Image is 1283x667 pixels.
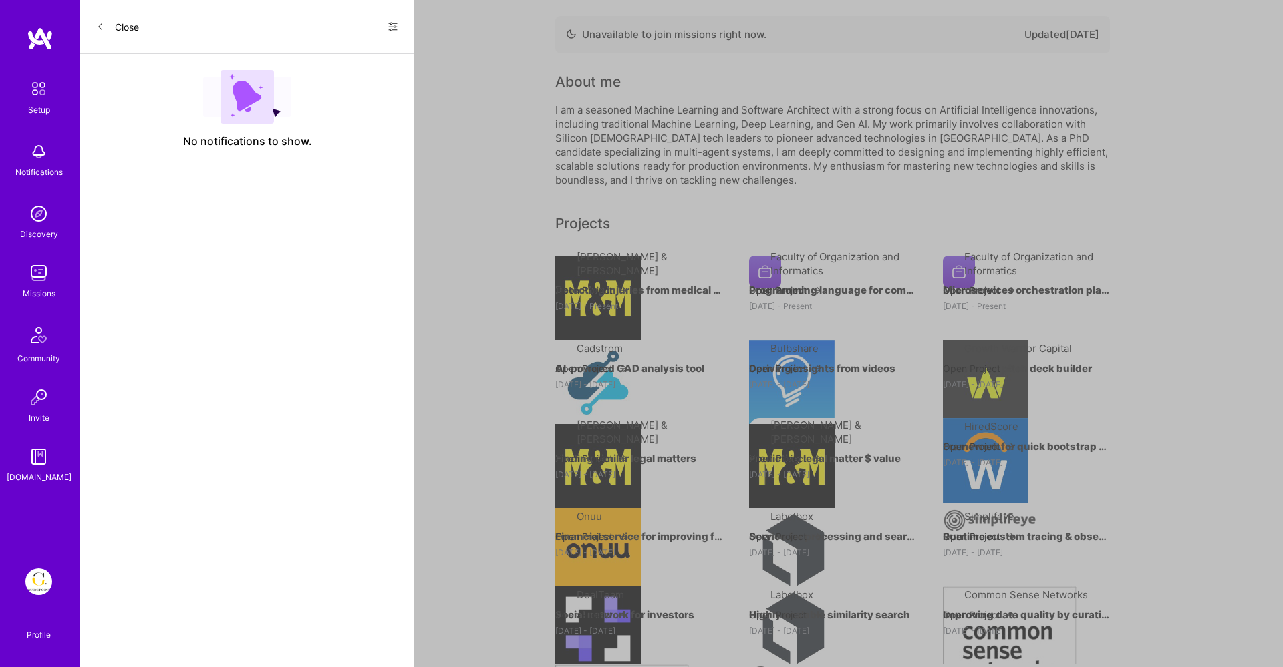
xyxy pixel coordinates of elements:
[7,470,72,484] div: [DOMAIN_NAME]
[25,384,52,411] img: Invite
[17,351,60,365] div: Community
[22,568,55,595] a: Guidepoint: Client Platform
[25,443,52,470] img: guide book
[28,103,50,117] div: Setup
[25,75,53,103] img: setup
[27,27,53,51] img: logo
[25,568,52,595] img: Guidepoint: Client Platform
[25,200,52,227] img: discovery
[22,614,55,640] a: Profile
[23,286,55,300] div: Missions
[29,411,49,425] div: Invite
[15,165,63,179] div: Notifications
[27,628,51,640] div: Profile
[183,134,312,148] span: No notifications to show.
[25,260,52,286] img: teamwork
[96,16,139,37] button: Close
[23,319,55,351] img: Community
[25,138,52,165] img: bell
[20,227,58,241] div: Discovery
[203,70,291,124] img: empty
